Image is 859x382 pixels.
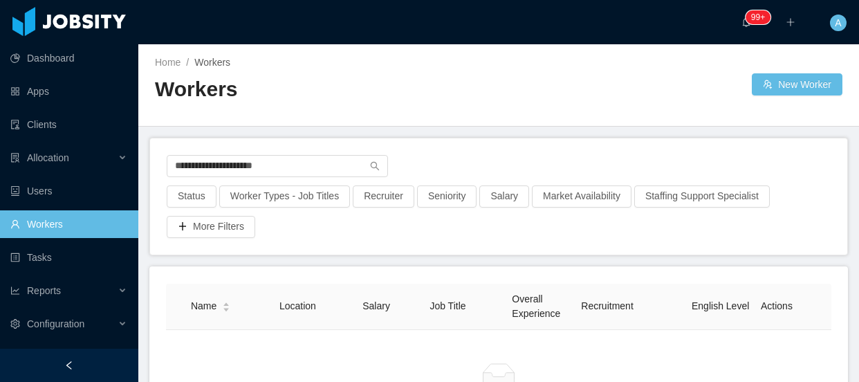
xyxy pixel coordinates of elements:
[27,318,84,329] span: Configuration
[835,15,841,31] span: A
[155,57,181,68] a: Home
[27,285,61,296] span: Reports
[10,177,127,205] a: icon: robotUsers
[10,78,127,105] a: icon: appstoreApps
[155,75,499,104] h2: Workers
[10,44,127,72] a: icon: pie-chartDashboard
[417,185,477,208] button: Seniority
[191,299,216,313] span: Name
[581,300,633,311] span: Recruitment
[10,111,127,138] a: icon: auditClients
[10,319,20,329] i: icon: setting
[186,57,189,68] span: /
[634,185,770,208] button: Staffing Support Specialist
[194,57,230,68] span: Workers
[370,161,380,171] i: icon: search
[223,301,230,305] i: icon: caret-up
[429,300,465,311] span: Job Title
[219,185,350,208] button: Worker Types - Job Titles
[353,185,414,208] button: Recruiter
[786,17,795,27] i: icon: plus
[692,300,749,311] span: English Level
[10,244,127,271] a: icon: profileTasks
[532,185,631,208] button: Market Availability
[761,300,793,311] span: Actions
[167,185,216,208] button: Status
[10,210,127,238] a: icon: userWorkers
[752,73,842,95] button: icon: usergroup-addNew Worker
[362,300,390,311] span: Salary
[27,152,69,163] span: Allocation
[167,216,255,238] button: icon: plusMore Filters
[741,17,751,27] i: icon: bell
[512,293,560,319] span: Overall Experience
[746,10,770,24] sup: 158
[10,153,20,163] i: icon: solution
[223,306,230,310] i: icon: caret-down
[479,185,529,208] button: Salary
[10,286,20,295] i: icon: line-chart
[222,300,230,310] div: Sort
[279,300,316,311] span: Location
